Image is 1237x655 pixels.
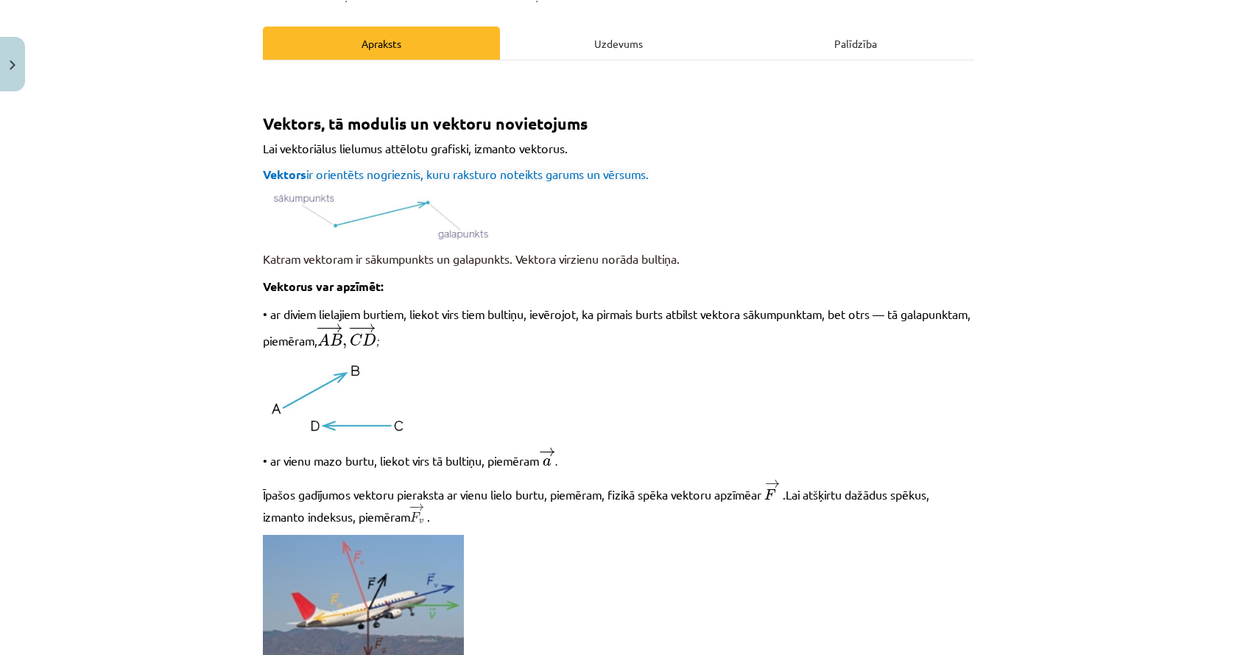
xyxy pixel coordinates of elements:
[500,27,737,60] div: Uzdevums
[410,513,420,522] span: F
[376,335,380,348] i: ;
[10,60,15,70] img: icon-close-lesson-0947bae3869378f0d4975bcd49f059093ad1ed9edebbc8119c70593378902aed.svg
[764,489,775,500] span: F
[321,323,323,333] span: −
[342,340,347,349] span: ,
[751,487,761,502] span: ar
[263,141,568,155] span: Lai vektoriālus lielumus attēlotu grafiski, izmanto vektorus.
[330,334,342,346] span: B
[543,458,551,466] span: a
[263,251,680,266] span: Katram vektoram ir sākumpunkts un galapunkts. Vektora virzienu norāda bultiņa.
[350,334,362,347] span: C
[409,504,419,511] span: −
[359,323,376,333] span: →
[765,480,780,488] span: →
[263,279,384,294] span: Vektorus var apzīmēt:
[263,113,588,133] span: Vektors, tā modulis un vektoru novietojums
[555,455,558,468] : .
[263,27,500,60] div: Apraksts
[263,307,970,348] span: • ar diviem lielajiem burtiem, liekot virs tiem bultiņu, ievērojot, ka pirmais burts atbilst vekt...
[263,453,555,468] span: • ar vienu mazo burtu, liekot virs tā bultiņu, piemēram
[411,504,424,511] span: →
[263,487,929,524] span: . , izmanto indeksus, piemēram
[353,323,356,333] span: −
[317,334,330,346] span: A
[263,487,751,502] span: Īpašos gadījumos vektoru pieraksta ar vienu lielo burtu, piemēram, fizikā spēka vektoru apzīmē
[316,323,328,333] span: −
[263,167,306,182] span: Vektors
[348,323,361,333] span: −
[362,334,376,346] span: D
[427,509,430,524] span: .
[539,447,555,457] span: →
[326,323,342,333] span: →
[786,487,926,502] span: Lai atšķirtu dažādus spēkus
[419,519,423,524] span: v
[306,167,649,181] span: ir orientēts nogrieznis, kuru raksturo noteikts garums un vērsums.
[737,27,974,60] div: Palīdzība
